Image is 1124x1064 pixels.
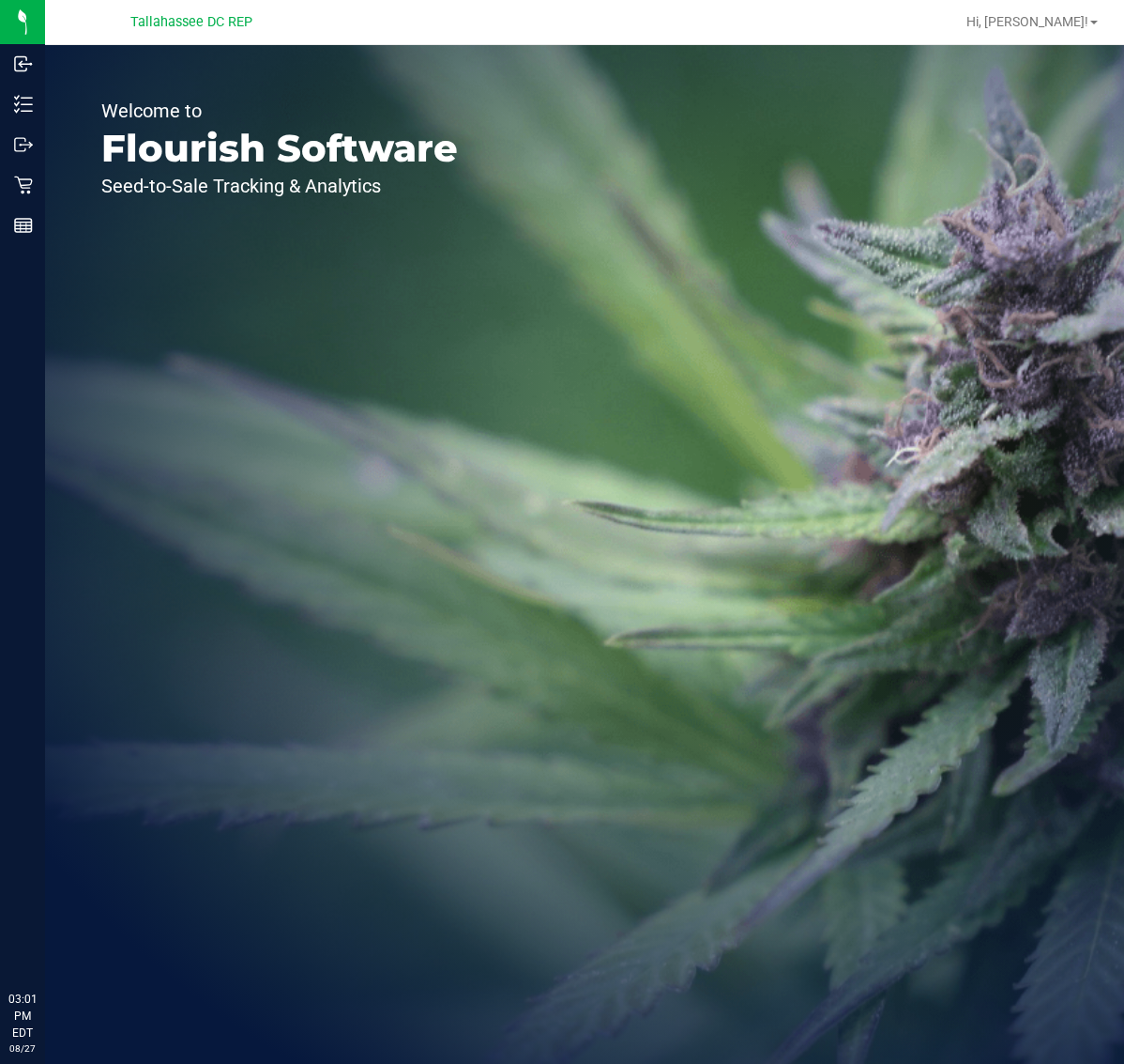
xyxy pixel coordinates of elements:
[14,54,33,73] inline-svg: Inbound
[55,911,78,933] iframe: Resource center unread badge
[14,216,33,235] inline-svg: Reports
[130,14,252,30] span: Tallahassee DC REP
[14,135,33,154] inline-svg: Outbound
[966,14,1088,29] span: Hi, [PERSON_NAME]!
[101,130,458,167] p: Flourish Software
[14,95,33,114] inline-svg: Inventory
[101,177,458,195] p: Seed-to-Sale Tracking & Analytics
[8,991,37,1041] p: 03:01 PM EDT
[8,1041,37,1056] p: 08/27
[19,914,75,970] iframe: Resource center
[14,176,33,194] inline-svg: Retail
[101,101,458,120] p: Welcome to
